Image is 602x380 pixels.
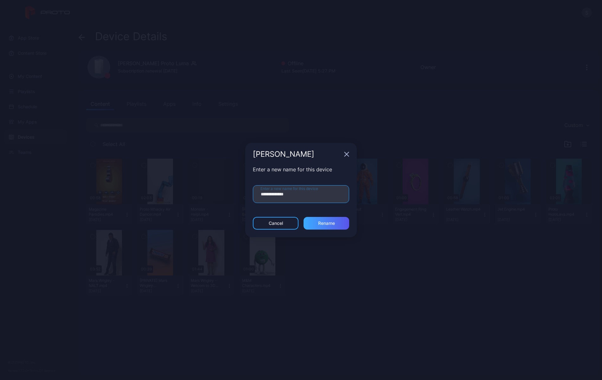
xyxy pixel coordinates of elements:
[269,221,283,226] div: Cancel
[253,166,349,173] div: Enter a new name for this device
[318,221,335,226] div: Rename
[253,150,342,158] div: [PERSON_NAME]
[253,185,349,203] input: Enter a new name for this device
[304,217,349,230] button: Rename
[253,217,298,230] button: Cancel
